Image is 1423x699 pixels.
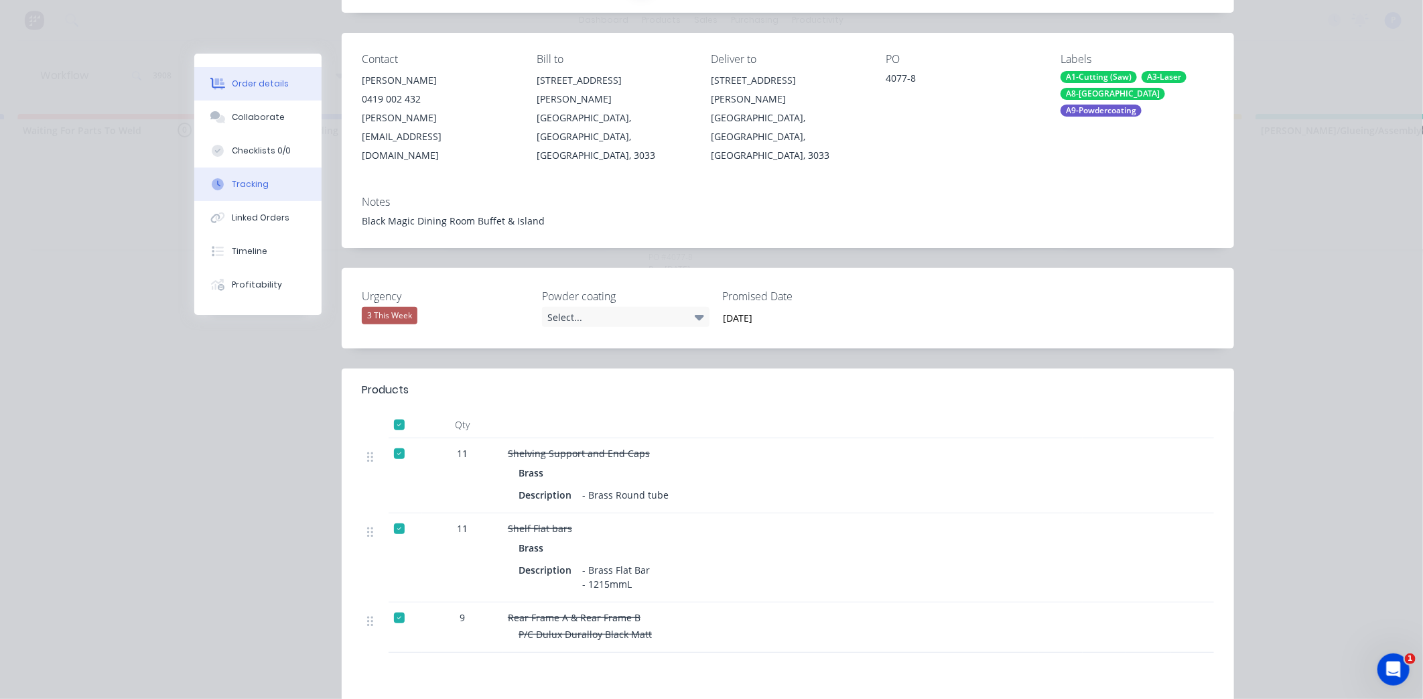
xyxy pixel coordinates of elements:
span: Shelf Flat bars [508,522,572,535]
button: Timeline [194,235,322,268]
div: Linked Orders [232,212,289,224]
div: [STREET_ADDRESS][PERSON_NAME] [711,71,865,109]
button: Order details [194,67,322,101]
div: Tracking [232,178,269,190]
iframe: Intercom live chat [1377,653,1410,686]
span: Shelving Support and End Caps [508,447,650,460]
div: [PERSON_NAME][EMAIL_ADDRESS][DOMAIN_NAME] [362,109,515,165]
span: Rear Frame A & Rear Frame B [508,611,640,624]
div: Brass [519,463,549,483]
div: A1-Cutting (Saw) [1061,71,1137,83]
div: Timeline [232,245,267,257]
div: Order details [232,78,289,90]
input: Enter date [714,308,880,328]
div: Deliver to [711,53,865,66]
span: 9 [460,611,465,625]
div: 0419 002 432 [362,90,515,109]
div: - Brass Round tube [577,485,674,505]
div: Profitability [232,279,282,291]
span: 11 [457,446,468,460]
div: 3 This Week [362,307,417,324]
div: A8-[GEOGRAPHIC_DATA] [1061,88,1165,100]
div: Notes [362,196,1214,208]
div: Description [519,560,577,580]
button: Linked Orders [194,201,322,235]
span: 11 [457,521,468,535]
div: Qty [422,411,502,438]
div: [GEOGRAPHIC_DATA], [GEOGRAPHIC_DATA], [GEOGRAPHIC_DATA], 3033 [537,109,690,165]
div: 4077-8 [886,71,1039,90]
div: [GEOGRAPHIC_DATA], [GEOGRAPHIC_DATA], [GEOGRAPHIC_DATA], 3033 [711,109,865,165]
div: [STREET_ADDRESS][PERSON_NAME][GEOGRAPHIC_DATA], [GEOGRAPHIC_DATA], [GEOGRAPHIC_DATA], 3033 [537,71,690,165]
div: A3-Laser [1142,71,1187,83]
div: Description [519,485,577,505]
div: Brass [519,538,549,558]
div: Black Magic Dining Room Buffet & Island [362,214,1214,228]
button: Checklists 0/0 [194,134,322,168]
span: P/C Dulux Duralloy Black Matt [519,628,652,641]
button: Profitability [194,268,322,302]
label: Powder coating [542,288,709,304]
label: Urgency [362,288,529,304]
button: Tracking [194,168,322,201]
div: [PERSON_NAME]0419 002 432[PERSON_NAME][EMAIL_ADDRESS][DOMAIN_NAME] [362,71,515,165]
button: Collaborate [194,101,322,134]
div: Collaborate [232,111,285,123]
div: Labels [1061,53,1214,66]
div: [STREET_ADDRESS][PERSON_NAME] [537,71,690,109]
div: Select... [542,307,709,327]
div: [STREET_ADDRESS][PERSON_NAME][GEOGRAPHIC_DATA], [GEOGRAPHIC_DATA], [GEOGRAPHIC_DATA], 3033 [711,71,865,165]
div: PO [886,53,1039,66]
div: A9-Powdercoating [1061,105,1142,117]
div: Contact [362,53,515,66]
div: [PERSON_NAME] [362,71,515,90]
div: Products [362,382,409,398]
div: - Brass Flat Bar - 1215mmL [577,560,655,594]
label: Promised Date [722,288,890,304]
div: Bill to [537,53,690,66]
span: 1 [1405,653,1416,664]
div: Checklists 0/0 [232,145,291,157]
